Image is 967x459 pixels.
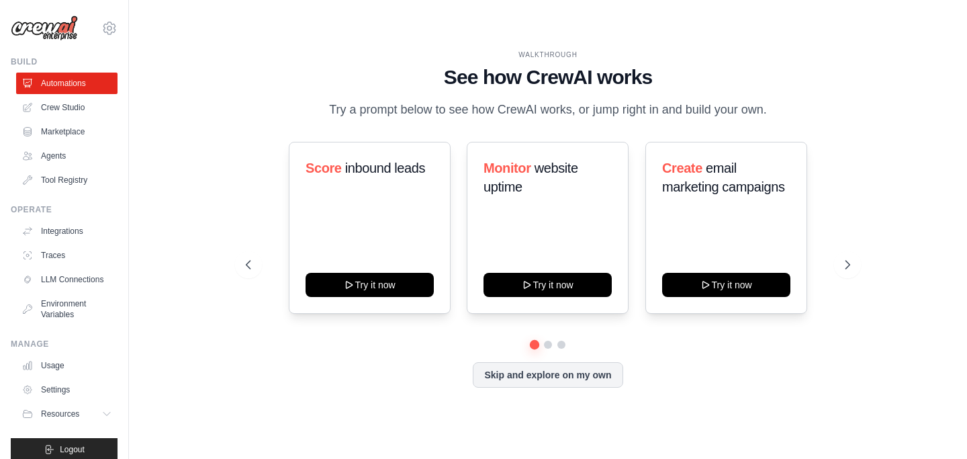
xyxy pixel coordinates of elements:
span: Logout [60,444,85,455]
img: Logo [11,15,78,41]
a: Traces [16,245,118,266]
button: Try it now [306,273,434,297]
a: Marketplace [16,121,118,142]
a: Settings [16,379,118,401]
span: website uptime [483,161,578,194]
button: Try it now [662,273,790,297]
div: Manage [11,339,118,349]
a: Usage [16,355,118,376]
div: Operate [11,204,118,215]
span: Resources [41,409,79,419]
a: LLM Connections [16,269,118,290]
span: Monitor [483,161,531,175]
button: Try it now [483,273,612,297]
button: Resources [16,403,118,425]
a: Crew Studio [16,97,118,118]
div: WALKTHROUGH [246,50,849,60]
a: Tool Registry [16,169,118,191]
h1: See how CrewAI works [246,65,849,89]
a: Agents [16,145,118,167]
a: Integrations [16,220,118,242]
p: Try a prompt below to see how CrewAI works, or jump right in and build your own. [322,100,774,120]
a: Environment Variables [16,293,118,325]
div: Build [11,56,118,67]
span: inbound leads [345,161,425,175]
span: Create [662,161,702,175]
span: email marketing campaigns [662,161,785,194]
span: Score [306,161,342,175]
a: Automations [16,73,118,94]
button: Skip and explore on my own [473,362,623,388]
